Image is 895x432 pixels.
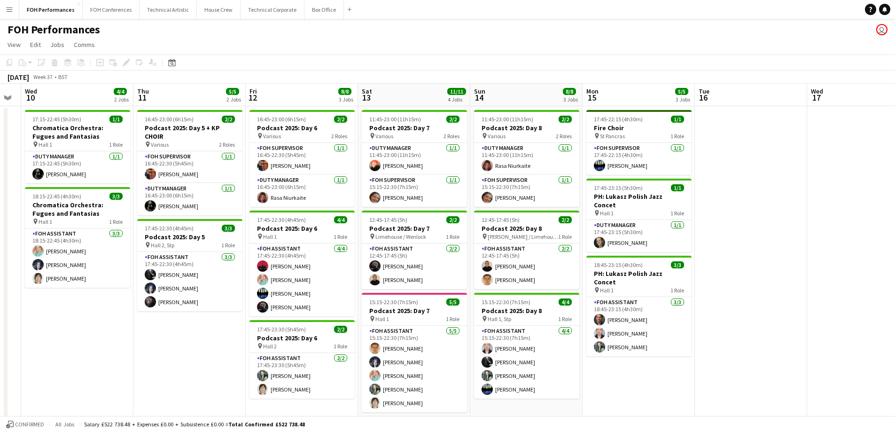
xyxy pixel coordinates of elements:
a: View [4,39,24,51]
div: Salary £522 738.48 + Expenses £0.00 + Subsistence £0.00 = [84,421,305,428]
span: Week 37 [31,73,54,80]
button: Technical Artistic [140,0,197,19]
button: FOH Performances [19,0,83,19]
span: Confirmed [15,421,44,428]
a: Jobs [47,39,68,51]
button: FOH Conferences [83,0,140,19]
a: Comms [70,39,99,51]
span: Total Confirmed £522 738.48 [228,421,305,428]
div: [DATE] [8,72,29,82]
a: Edit [26,39,45,51]
app-user-avatar: Visitor Services [876,24,887,35]
button: House Crew [197,0,241,19]
button: Technical Corporate [241,0,304,19]
h1: FOH Performances [8,23,100,37]
button: Box Office [304,0,344,19]
span: View [8,40,21,49]
div: BST [58,73,68,80]
span: Comms [74,40,95,49]
button: Confirmed [5,419,46,430]
span: Edit [30,40,41,49]
span: All jobs [54,421,76,428]
span: Jobs [50,40,64,49]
